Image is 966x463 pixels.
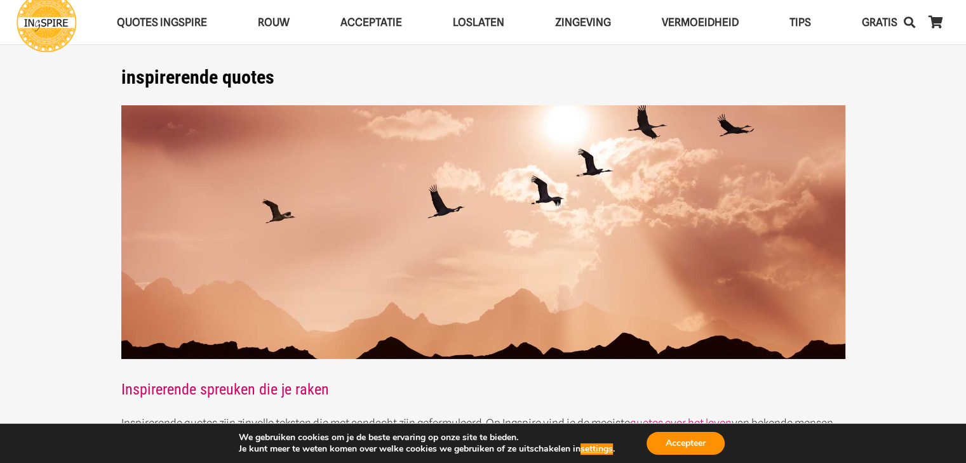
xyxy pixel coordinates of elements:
[315,6,427,39] a: AcceptatieAcceptatie Menu
[662,16,739,29] span: VERMOEIDHEID
[239,432,615,443] p: We gebruiken cookies om je de beste ervaring op onze site te bieden.
[427,6,530,39] a: LoslatenLoslaten Menu
[862,16,897,29] span: GRATIS
[897,6,922,38] a: Zoeken
[258,16,290,29] span: ROUW
[789,16,811,29] span: TIPS
[647,432,725,455] button: Accepteer
[91,6,232,39] a: QUOTES INGSPIREQUOTES INGSPIRE Menu
[836,6,923,39] a: GRATISGRATIS Menu
[121,105,845,360] img: Inspirerende spreuken over het Leven - ingspire
[630,417,732,429] a: quotes over het leven
[121,381,329,398] a: Inspirerende spreuken die je raken
[764,6,836,39] a: TIPSTIPS Menu
[117,16,207,29] span: QUOTES INGSPIRE
[239,443,615,455] p: Je kunt meer te weten komen over welke cookies we gebruiken of ze uitschakelen in .
[530,6,636,39] a: ZingevingZingeving Menu
[580,443,613,455] button: settings
[121,66,845,89] h1: inspirerende quotes
[453,16,504,29] span: Loslaten
[555,16,611,29] span: Zingeving
[340,16,402,29] span: Acceptatie
[232,6,315,39] a: ROUWROUW Menu
[636,6,764,39] a: VERMOEIDHEIDVERMOEIDHEID Menu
